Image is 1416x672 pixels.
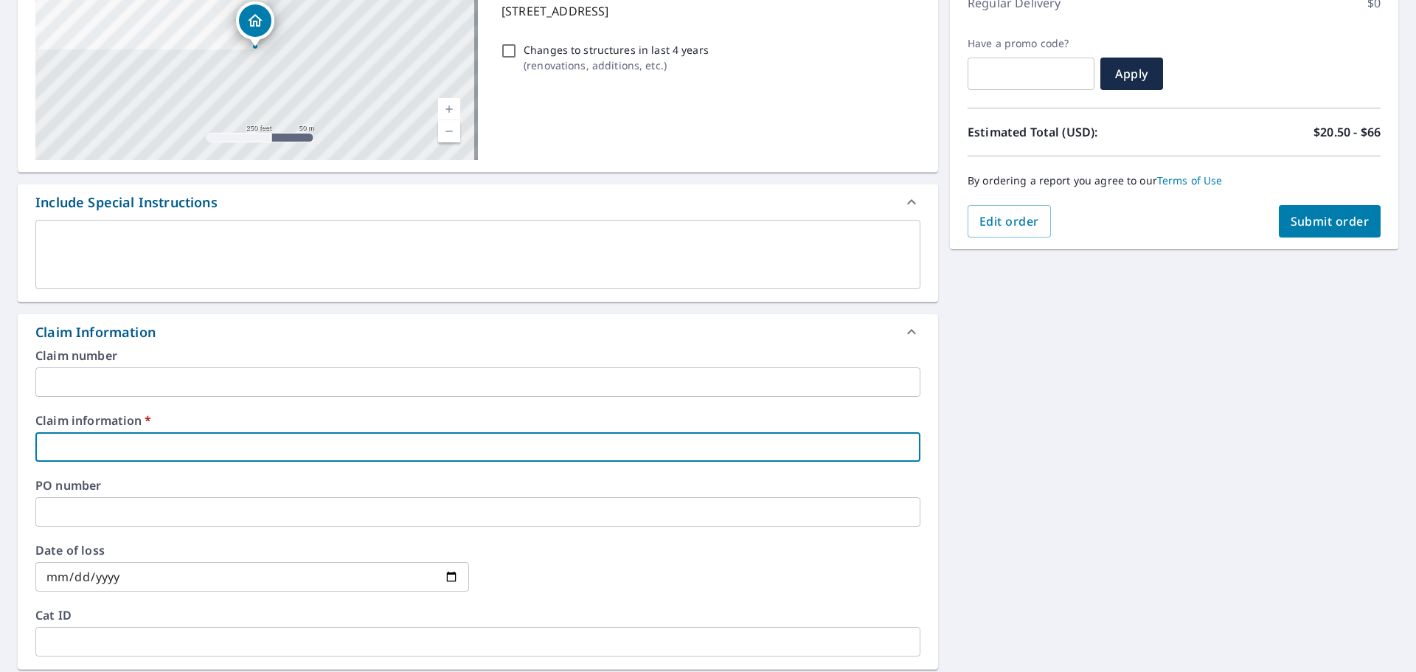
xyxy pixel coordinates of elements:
a: Terms of Use [1157,173,1223,187]
div: Claim Information [35,322,156,342]
p: $20.50 - $66 [1313,123,1381,141]
label: Claim information [35,415,920,426]
label: Claim number [35,350,920,361]
button: Submit order [1279,205,1381,238]
div: Claim Information [18,314,938,350]
a: Current Level 17, Zoom Out [438,120,460,142]
div: Include Special Instructions [35,193,218,212]
button: Apply [1100,58,1163,90]
p: [STREET_ADDRESS] [502,2,914,20]
label: Cat ID [35,609,920,621]
span: Apply [1112,66,1151,82]
p: ( renovations, additions, etc. ) [524,58,709,73]
span: Submit order [1291,213,1370,229]
label: Have a promo code? [968,37,1094,50]
div: Include Special Instructions [18,184,938,220]
p: By ordering a report you agree to our [968,174,1381,187]
p: Changes to structures in last 4 years [524,42,709,58]
span: Edit order [979,213,1039,229]
p: Estimated Total (USD): [968,123,1174,141]
div: Dropped pin, building 1, Residential property, 25629 N Somerset Ct Lake Zurich, IL 60047 [236,1,274,47]
a: Current Level 17, Zoom In [438,98,460,120]
label: PO number [35,479,920,491]
label: Date of loss [35,544,469,556]
button: Edit order [968,205,1051,238]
